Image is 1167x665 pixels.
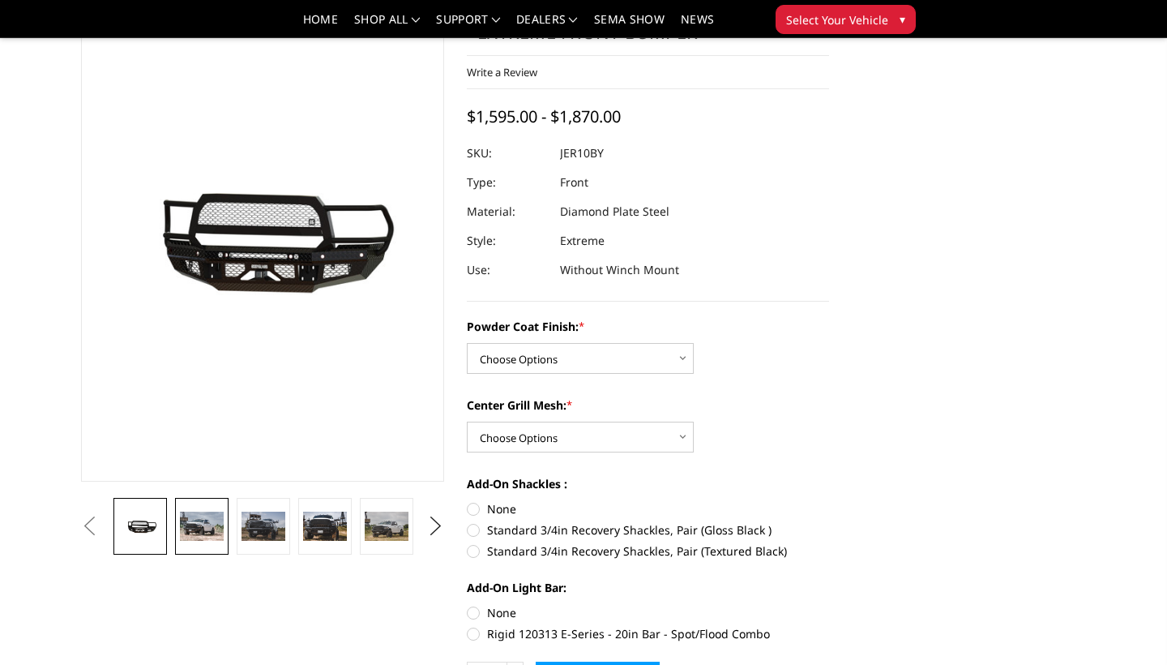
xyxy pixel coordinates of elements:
[467,500,830,517] label: None
[467,105,621,127] span: $1,595.00 - $1,870.00
[467,197,548,226] dt: Material:
[467,475,830,492] label: Add-On Shackles :
[180,512,224,541] img: 2010-2018 Ram 2500-3500 - FT Series - Extreme Front Bumper
[77,514,101,538] button: Previous
[436,14,500,37] a: Support
[303,512,347,541] img: 2010-2018 Ram 2500-3500 - FT Series - Extreme Front Bumper
[560,255,679,285] dd: Without Winch Mount
[516,14,578,37] a: Dealers
[467,625,830,642] label: Rigid 120313 E-Series - 20in Bar - Spot/Flood Combo
[467,65,537,79] a: Write a Review
[560,139,604,168] dd: JER10BY
[467,168,548,197] dt: Type:
[786,11,888,28] span: Select Your Vehicle
[594,14,665,37] a: SEMA Show
[467,604,830,621] label: None
[242,512,285,541] img: 2010-2018 Ram 2500-3500 - FT Series - Extreme Front Bumper
[560,197,669,226] dd: Diamond Plate Steel
[467,139,548,168] dt: SKU:
[303,14,338,37] a: Home
[776,5,916,34] button: Select Your Vehicle
[423,514,447,538] button: Next
[467,255,548,285] dt: Use:
[467,318,830,335] label: Powder Coat Finish:
[354,14,420,37] a: shop all
[900,11,905,28] span: ▾
[681,14,714,37] a: News
[467,521,830,538] label: Standard 3/4in Recovery Shackles, Pair (Gloss Black )
[467,226,548,255] dt: Style:
[467,579,830,596] label: Add-On Light Bar:
[467,543,830,560] label: Standard 3/4in Recovery Shackles, Pair (Textured Black)
[467,397,830,414] label: Center Grill Mesh:
[365,512,408,541] img: 2010-2018 Ram 2500-3500 - FT Series - Extreme Front Bumper
[560,168,588,197] dd: Front
[560,226,605,255] dd: Extreme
